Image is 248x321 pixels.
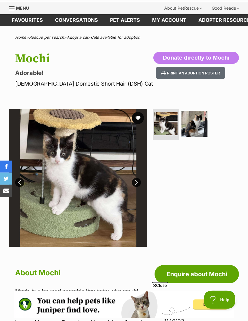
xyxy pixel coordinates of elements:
img: Photo of Mochi [181,111,208,137]
img: Photo of Mochi [154,113,178,136]
span: Menu [16,6,29,11]
a: Prev [15,178,24,187]
a: Cats available for adoption [91,35,140,40]
span: Close [152,282,168,288]
p: Mochi is a beyond adorable tiny baby who would really love to be adopted! [15,287,147,303]
a: Enquire about Mochi [155,265,239,283]
iframe: Advertisement [14,291,234,318]
a: Rescue pet search [29,35,64,40]
a: Adopt a cat [67,35,88,40]
button: favourite [132,112,144,124]
div: Good Reads [207,2,243,15]
img: Photo of Mochi [9,109,147,247]
p: Adorable! [15,69,153,77]
a: conversations [49,15,104,26]
iframe: Help Scout Beacon - Open [204,291,236,309]
p: [DEMOGRAPHIC_DATA] Domestic Short Hair (DSH) Cat [15,80,153,88]
div: About PetRescue [160,2,206,15]
button: Donate directly to Mochi [153,52,239,64]
button: Print an adoption poster [156,67,225,80]
a: Home [15,35,26,40]
a: Next [132,178,141,187]
a: Pet alerts [104,15,146,26]
h1: Mochi [15,52,153,66]
a: Menu [9,2,33,13]
a: Favourites [6,15,49,26]
h2: About Mochi [15,267,147,280]
a: My account [146,15,192,26]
